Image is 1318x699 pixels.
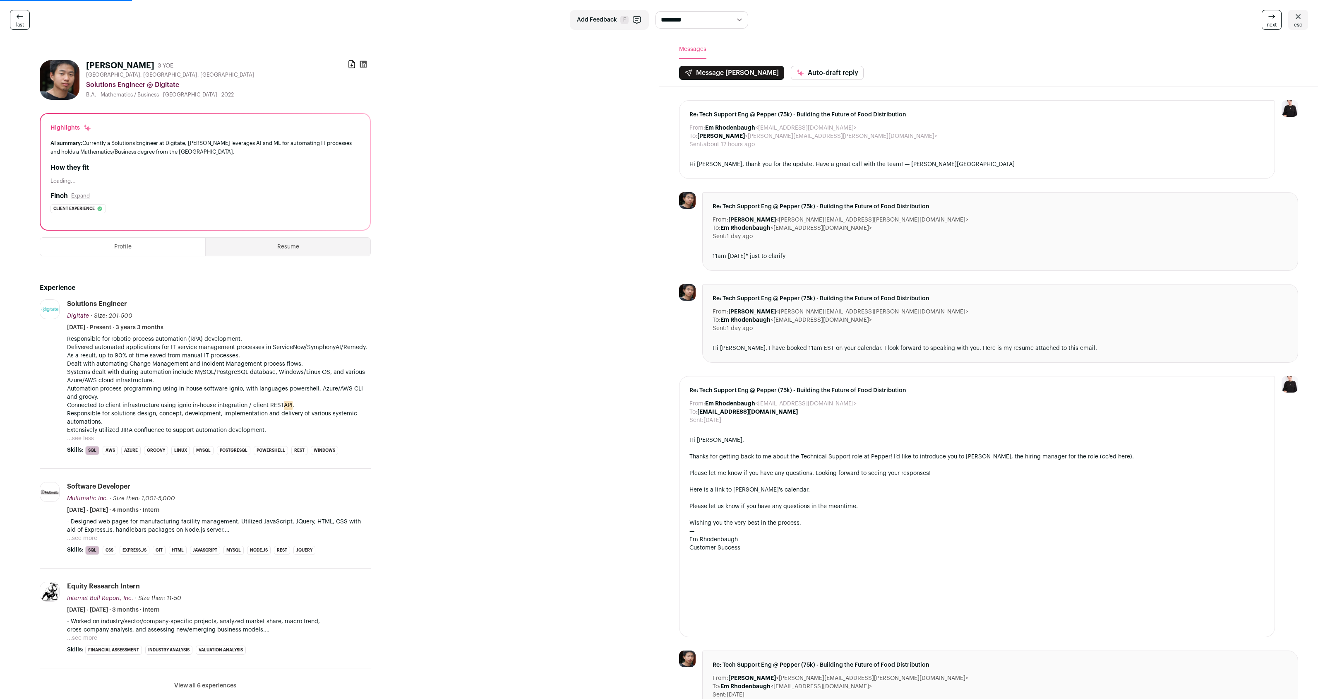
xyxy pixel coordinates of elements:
div: Thanks for getting back to me about the Technical Support role at Pepper! I'd like to introduce y... [689,453,1265,461]
b: [EMAIL_ADDRESS][DOMAIN_NAME] [697,409,798,415]
h2: Experience [40,283,371,293]
li: jQuery [293,546,315,555]
li: Industry analysis [145,646,192,655]
img: 9240684-medium_jpg [1282,100,1298,117]
span: · Size: 201-500 [91,313,132,319]
mark: API [153,534,162,543]
dd: <[EMAIL_ADDRESS][DOMAIN_NAME]> [720,316,872,324]
div: Currently a Solutions Engineer at Digitate, [PERSON_NAME] leverages AI and ML for automating IT p... [50,139,360,156]
span: [GEOGRAPHIC_DATA], [GEOGRAPHIC_DATA], [GEOGRAPHIC_DATA] [86,72,254,78]
span: AI summary: [50,140,82,146]
h2: Finch [50,191,68,201]
a: last [10,10,30,30]
li: Linux [171,446,190,455]
b: Em Rhodenbaugh [720,317,771,323]
span: next [1267,22,1277,28]
li: Express.js [120,546,149,555]
dt: From: [713,308,728,316]
dd: [DATE] [727,691,744,699]
div: Loading... [50,178,360,184]
a: esc [1288,10,1308,30]
b: Em Rhodenbaugh [720,684,771,689]
div: Equity Research Intern [67,582,140,591]
li: CSS [103,546,116,555]
dt: To: [713,316,720,324]
dt: To: [713,224,720,232]
li: REST [291,446,307,455]
button: View all 6 experiences [174,682,236,690]
div: Solutions Engineer [67,299,127,309]
li: AWS [103,446,118,455]
span: Add Feedback [577,16,617,24]
span: last [16,22,24,28]
div: B.A. - Mathematics / Business - [GEOGRAPHIC_DATA] - 2022 [86,92,371,98]
span: Re: Tech Support Eng @ Pepper (75k) - Building the Future of Food Distribution [713,661,1288,669]
mark: API [284,401,293,410]
p: Responsible for robotic process automation (RPA) development. Delivered automated applications fo... [67,335,371,434]
button: Profile [40,238,205,256]
dd: <[PERSON_NAME][EMAIL_ADDRESS][PERSON_NAME][DOMAIN_NAME]> [728,216,968,224]
li: Azure [121,446,141,455]
button: ...see less [67,434,94,443]
span: · Size then: 1,001-5,000 [110,496,175,501]
div: Hi [PERSON_NAME], I have booked 11am EST on your calendar. I look forward to speaking with you. H... [713,344,1288,352]
button: Messages [679,40,706,59]
div: Em Rhodenbaugh [689,535,1265,544]
span: Skills: [67,546,84,554]
span: [DATE] - [DATE] · 3 months · Intern [67,606,160,614]
span: Re: Tech Support Eng @ Pepper (75k) - Building the Future of Food Distribution [689,386,1265,395]
dt: To: [689,408,697,416]
div: Software Developer [67,482,130,491]
b: [PERSON_NAME] [697,133,745,139]
button: Resume [206,238,370,256]
dd: <[EMAIL_ADDRESS][DOMAIN_NAME]> [705,400,857,408]
li: SQL [85,446,99,455]
div: Please let us know if you have any questions in the meantime. [689,502,1265,511]
dt: From: [689,400,705,408]
span: Re: Tech Support Eng @ Pepper (75k) - Building the Future of Food Distribution [689,111,1265,119]
div: 3 YOE [158,62,173,70]
img: 5bd97dae582956efc1c7a6b521b5de4a7895225471af3e1a8954604e5e96bb5b.jpg [679,192,696,209]
b: [PERSON_NAME] [728,217,776,223]
dd: <[PERSON_NAME][EMAIL_ADDRESS][PERSON_NAME][DOMAIN_NAME]> [728,308,968,316]
span: Re: Tech Support Eng @ Pepper (75k) - Building the Future of Food Distribution [713,294,1288,303]
div: — [689,527,1265,535]
li: Financial assessment [85,646,142,655]
b: Em Rhodenbaugh [705,401,755,407]
h2: How they fit [50,163,360,173]
div: Highlights [50,124,91,132]
div: Hi [PERSON_NAME], thank you for the update. Have a great call with the team! — [PERSON_NAME][GEOG... [689,160,1265,169]
li: Windows [311,446,338,455]
dt: Sent: [713,324,727,333]
div: Hi [PERSON_NAME], [689,436,1265,444]
img: 5bd97dae582956efc1c7a6b521b5de4a7895225471af3e1a8954604e5e96bb5b.jpg [679,284,696,301]
li: Git [153,546,166,555]
dd: <[PERSON_NAME][EMAIL_ADDRESS][PERSON_NAME][DOMAIN_NAME]> [728,674,968,682]
dt: From: [689,124,705,132]
img: 5bd97dae582956efc1c7a6b521b5de4a7895225471af3e1a8954604e5e96bb5b.jpg [679,651,696,667]
div: Customer Success [689,544,1265,552]
button: ...see more [67,634,97,642]
span: Digitate [67,313,89,319]
h1: [PERSON_NAME] [86,60,154,72]
span: [DATE] - [DATE] · 4 months · Intern [67,506,160,514]
li: Groovy [144,446,168,455]
button: Auto-draft reply [791,66,864,80]
b: Em Rhodenbaugh [705,125,755,131]
li: SQL [85,546,99,555]
span: Skills: [67,446,84,454]
span: F [620,16,629,24]
dd: 1 day ago [727,324,753,333]
dt: Sent: [713,691,727,699]
span: Internet Bull Report, Inc. [67,595,133,601]
span: esc [1294,22,1302,28]
li: PostgreSQL [217,446,250,455]
dt: From: [713,216,728,224]
dt: To: [689,132,697,140]
span: Client experience [53,205,95,213]
b: [PERSON_NAME] [728,309,776,315]
button: Message [PERSON_NAME] [679,66,784,80]
li: MySQL [223,546,244,555]
div: Wishing you the very best in the process, [689,519,1265,527]
dd: [DATE] [703,416,721,424]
